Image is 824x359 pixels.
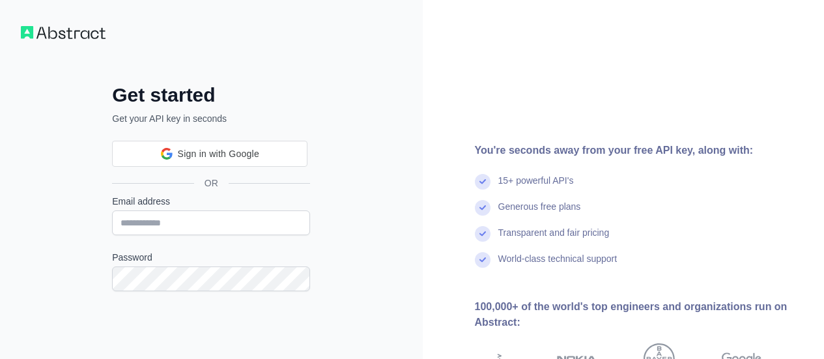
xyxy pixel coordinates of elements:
[112,141,307,167] div: Sign in with Google
[112,112,310,125] p: Get your API key in seconds
[498,252,618,278] div: World-class technical support
[498,200,581,226] div: Generous free plans
[21,26,106,39] img: Workflow
[194,177,229,190] span: OR
[475,299,804,330] div: 100,000+ of the world's top engineers and organizations run on Abstract:
[498,174,574,200] div: 15+ powerful API's
[475,252,490,268] img: check mark
[112,83,310,107] h2: Get started
[112,195,310,208] label: Email address
[112,251,310,264] label: Password
[178,147,259,161] span: Sign in with Google
[112,307,310,358] iframe: reCAPTCHA
[475,174,490,190] img: check mark
[498,226,610,252] div: Transparent and fair pricing
[475,200,490,216] img: check mark
[475,226,490,242] img: check mark
[475,143,804,158] div: You're seconds away from your free API key, along with:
